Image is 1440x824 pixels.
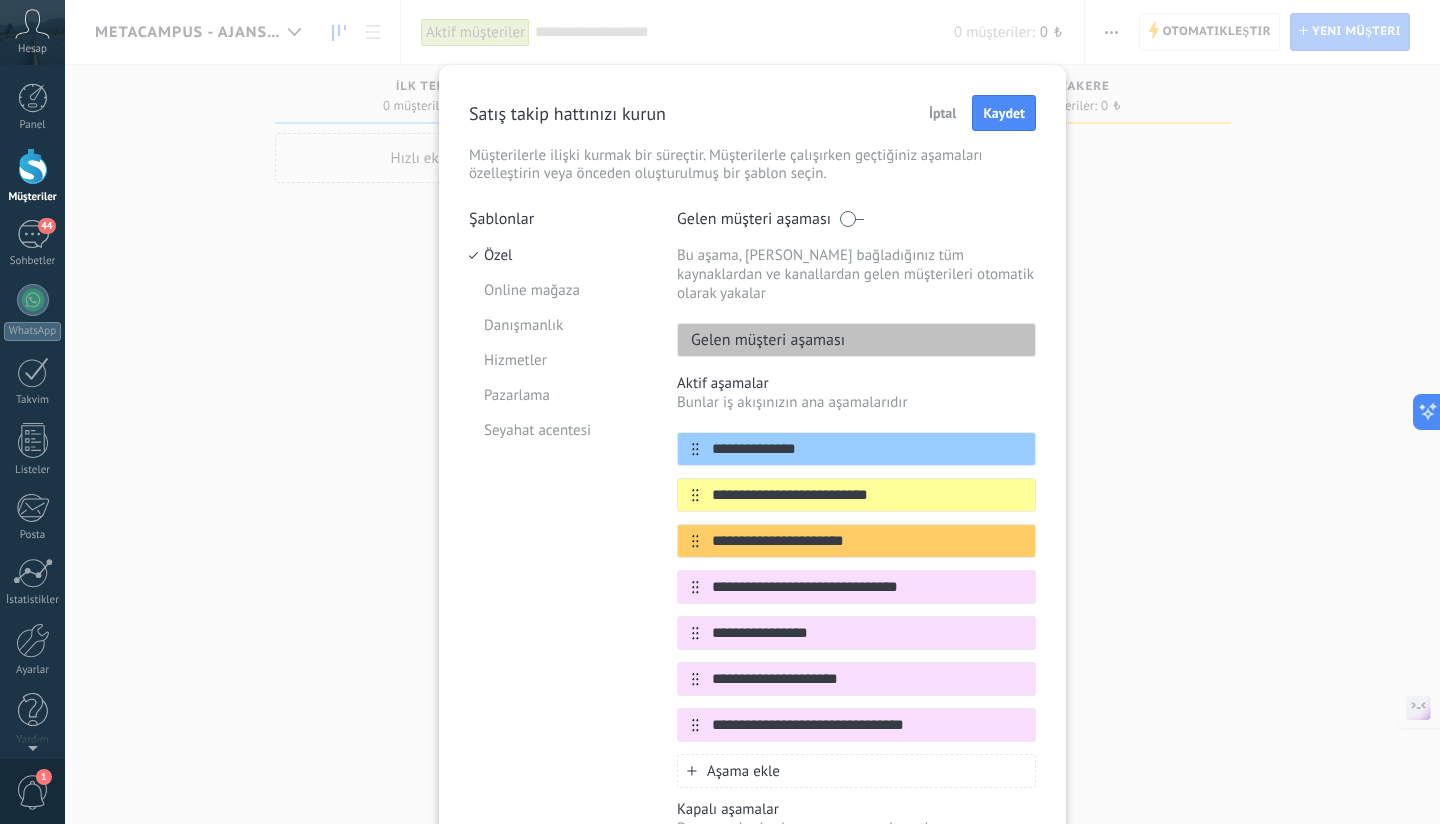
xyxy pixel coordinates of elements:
p: Müşterilerle ilişki kurmak bir süreçtir. Müşterilerle çalışırken geçtiğiniz aşamaları özelleştiri... [469,147,1036,183]
li: Özel [469,238,647,273]
li: Hizmetler [469,343,647,378]
span: Kaydet [983,106,1025,120]
p: Bu aşama, [PERSON_NAME] bağladığınız tüm kaynaklardan ve kanallardan gelen müşterileri otomatik o... [677,246,1036,303]
p: Bunlar iş akışınızın ana aşamalarıdır [677,393,1036,412]
li: Seyahat acentesi [469,413,647,448]
span: İptal [929,106,957,120]
div: Takvim [4,394,62,407]
span: Hesap [18,43,47,56]
div: Panel [4,119,62,132]
li: Danışmanlık [469,308,647,343]
span: 1 [36,769,52,785]
div: Müşteriler [4,191,62,204]
button: Kaydet [972,95,1036,131]
div: Sohbetler [4,255,62,268]
span: Aşama ekle [707,762,780,781]
div: Ayarlar [4,664,62,677]
button: İptal [920,98,966,128]
p: Gelen müşteri aşaması [678,330,845,350]
li: Online mağaza [469,273,647,308]
div: WhatsApp [4,322,61,341]
p: Aktif aşamalar [677,374,1036,393]
span: 44 [38,218,55,234]
p: Gelen müşteri aşaması [677,209,831,229]
p: Satış takip hattınızı kurun [469,102,666,125]
p: Kapalı aşamalar [677,800,1036,819]
li: Pazarlama [469,378,647,413]
div: Listeler [4,464,62,477]
div: Posta [4,529,62,542]
div: İstatistikler [4,594,62,607]
p: Şablonlar [469,209,647,229]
